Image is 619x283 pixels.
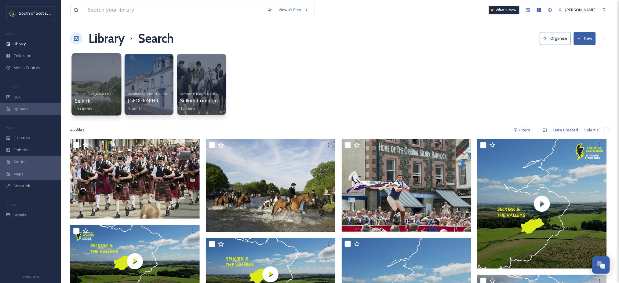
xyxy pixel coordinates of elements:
[128,97,177,104] span: [GEOGRAPHIC_DATA]
[489,6,519,14] a: What's New
[6,85,19,89] span: COLLECT
[70,139,200,219] img: 109584-selkirk-common-riding-2015-VisitScotland.jpg
[13,171,24,177] span: Maps
[13,159,27,165] span: Stories
[342,139,471,232] img: 109589-selkirk-common-riding-2015-VisitScotland.jpg
[566,7,596,13] span: [PERSON_NAME]
[13,65,40,71] span: Media Centres
[477,139,607,269] img: thumbnail
[6,203,18,207] span: SOCIALS
[13,94,22,100] span: UGC
[180,92,217,96] span: Common [PERSON_NAME]
[128,90,177,111] a: Dumfries & [PERSON_NAME][GEOGRAPHIC_DATA]4 items
[511,124,533,136] div: Filters
[584,127,601,133] span: Select all
[89,29,125,48] a: Library
[22,273,39,280] a: Privacy Policy
[75,92,138,96] span: SSH - [PERSON_NAME] [GEOGRAPHIC_DATA]
[85,3,264,17] input: Search your library
[13,212,26,218] span: Socials
[180,90,233,111] a: Common [PERSON_NAME]Selkirk Common Riding16 items
[574,32,596,45] button: New
[6,126,20,130] span: WIDGETS
[75,106,93,111] span: 131 items
[128,105,141,111] span: 4 items
[13,41,26,47] span: Library
[540,32,574,45] a: Organise
[6,31,17,36] span: MEDIA
[13,53,34,59] span: Collections
[138,29,174,48] h1: Search
[13,135,30,141] span: Galleries
[70,127,85,133] span: 466 file s
[10,10,16,16] img: images.jpeg
[592,256,610,274] button: Open Chat
[180,105,195,111] span: 16 items
[75,90,138,111] a: SSH - [PERSON_NAME] [GEOGRAPHIC_DATA]Selkirk131 items
[13,183,30,189] span: SnapLink
[275,4,311,16] a: View all files
[13,147,28,153] span: Embeds
[555,4,599,16] a: [PERSON_NAME]
[180,97,233,104] span: Selkirk Common Riding
[540,32,571,45] button: Organise
[22,275,39,279] span: Privacy Policy
[19,10,89,16] span: South of Scotland Destination Alliance
[75,97,91,104] span: Selkirk
[551,124,581,136] div: Date Created
[206,139,335,232] img: 109590-selkirk-common-riding-2015-VisitScotland.jpg
[128,92,168,96] span: Dumfries & [PERSON_NAME]
[13,106,29,112] span: Uploads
